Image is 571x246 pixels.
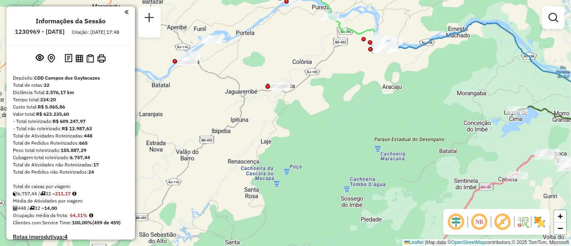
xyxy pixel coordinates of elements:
[13,219,72,225] span: Clientes com Service Time:
[88,169,94,175] strong: 24
[425,240,426,245] span: |
[85,53,96,64] button: Visualizar Romaneio
[13,147,128,154] div: Peso total roteirizado:
[72,219,92,225] strong: 100,00%
[44,82,49,88] strong: 32
[13,161,128,168] div: Total de Atividades não Roteirizadas:
[554,210,566,222] a: Zoom in
[13,206,18,211] i: Total de Atividades
[62,125,92,131] strong: R$ 13.987,63
[382,40,392,50] img: São Fidélis
[13,154,128,161] div: Cubagem total roteirizado:
[70,154,90,160] strong: 6.757,44
[13,205,128,212] div: 448 / 32 =
[13,234,128,240] h4: Rotas improdutivas:
[93,162,99,168] strong: 17
[40,191,45,196] i: Total de rotas
[141,10,157,28] a: Nova sessão e pesquisa
[451,240,485,245] a: OpenStreetMap
[69,29,122,36] div: Criação: [DATE] 17:48
[46,52,57,65] button: Centralizar mapa no depósito ou ponto de apoio
[124,7,128,16] a: Clique aqui para minimizar o painel
[558,211,563,221] span: +
[470,212,489,232] span: Ocultar NR
[13,197,128,205] div: Média de Atividades por viagem:
[402,239,571,246] div: Map data © contributors,© 2025 TomTom, Microsoft
[36,17,106,25] h4: Informações da Sessão
[13,118,128,125] div: - Total roteirizado:
[46,89,74,95] strong: 2.576,17 km
[13,125,128,132] div: - Total não roteirizado:
[55,191,71,197] strong: 211,17
[13,74,128,82] div: Depósito:
[177,57,198,65] div: Atividade não roteirizada - BAR DO LEO
[44,205,57,211] strong: 14,00
[202,35,222,43] div: Atividade não roteirizada - BAR DO CAMPO SEMENTE
[36,111,69,117] strong: R$ 623.235,60
[29,206,35,211] i: Total de rotas
[61,147,86,153] strong: 155.887,29
[554,222,566,234] a: Zoom out
[516,215,529,228] img: Fluxo de ruas
[13,212,68,218] span: Ocupação média da frota:
[13,103,128,111] div: Custo total:
[270,82,290,90] div: Atividade não roteirizada - LANCHONETE CAMBIASCA
[34,75,100,81] strong: CDD Campos dos Goytacazes
[79,140,88,146] strong: 665
[13,96,128,103] div: Tempo total:
[447,212,466,232] span: Ocultar deslocamento
[63,52,74,65] button: Logs desbloquear sessão
[545,10,561,26] a: Exibir filtros
[202,35,222,43] div: Atividade não roteirizada - RENATA DUARTE PIMENTA DE QUEIROZ
[13,89,128,96] div: Distância Total:
[84,133,92,139] strong: 448
[493,212,512,232] span: Exibir rótulo
[13,191,18,196] i: Cubagem total roteirizado
[35,52,46,65] button: Exibir sessão original
[92,219,120,225] strong: (459 de 459)
[13,111,128,118] div: Valor total:
[53,118,86,124] strong: R$ 609.247,97
[70,212,88,218] strong: 64,31%
[40,96,56,102] strong: 234:20
[74,53,85,64] button: Visualizar relatório de Roteirização
[533,215,546,228] img: Exibir/Ocultar setores
[89,213,93,218] em: Média calculada utilizando a maior ocupação (%Peso ou %Cubagem) de cada rota da sessão. Rotas cro...
[13,82,128,89] div: Total de rotas:
[64,233,67,240] strong: 4
[13,139,128,147] div: Total de Pedidos Roteirizados:
[38,104,65,110] strong: R$ 5.065,86
[404,240,424,245] a: Leaflet
[558,223,563,233] span: −
[13,190,128,197] div: 6.757,44 / 32 =
[13,132,128,139] div: Total de Atividades Roteirizadas:
[15,28,65,35] h6: 1230969 - [DATE]
[181,51,201,59] div: Atividade não roteirizada - RENATO DA ROCHA SILVA
[72,191,76,196] i: Meta Caixas/viagem: 245,40 Diferença: -34,23
[13,168,128,176] div: Total de Pedidos não Roteirizados:
[96,53,107,64] button: Imprimir Rotas
[13,183,128,190] div: Total de caixas por viagem:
